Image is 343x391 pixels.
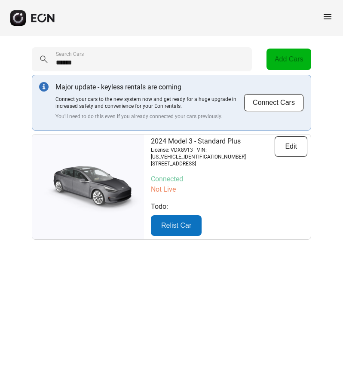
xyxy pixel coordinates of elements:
[275,136,307,157] button: Edit
[151,184,307,195] p: Not Live
[151,147,275,160] p: License: VDX8913 | VIN: [US_VEHICLE_IDENTIFICATION_NUMBER]
[151,160,275,167] p: [STREET_ADDRESS]
[56,51,84,58] label: Search Cars
[151,215,202,236] button: Relist Car
[244,94,304,112] button: Connect Cars
[151,174,307,184] p: Connected
[39,82,49,92] img: info
[55,82,244,92] p: Major update - keyless rentals are coming
[55,96,244,110] p: Connect your cars to the new system now and get ready for a huge upgrade in increased safety and ...
[151,202,307,212] p: Todo:
[151,136,275,147] p: 2024 Model 3 - Standard Plus
[32,159,144,215] img: car
[322,12,333,22] span: menu
[55,113,244,120] p: You'll need to do this even if you already connected your cars previously.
